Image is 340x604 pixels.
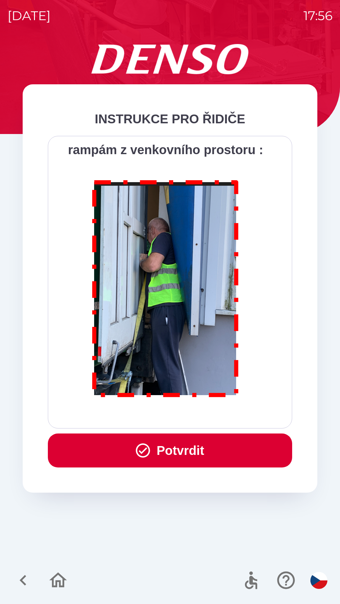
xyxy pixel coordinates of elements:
[310,572,327,589] img: cs flag
[8,6,51,25] p: [DATE]
[303,6,332,25] p: 17:56
[23,44,317,74] img: Logo
[48,433,292,467] button: Potvrdit
[48,109,292,128] div: INSTRUKCE PRO ŘIDIČE
[85,172,246,403] img: M8MNayrTL6gAAAABJRU5ErkJggg==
